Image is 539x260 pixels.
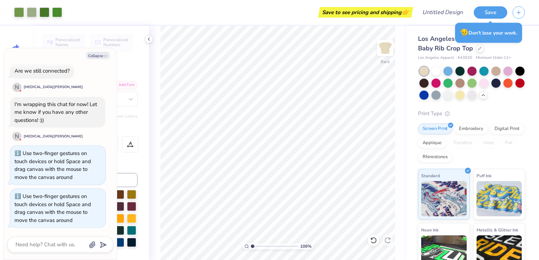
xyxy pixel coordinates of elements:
[14,101,97,124] div: I'm wrapping this chat for now! Let me know if you have any other questions! :))
[448,138,477,148] div: Transfers
[477,172,491,179] span: Puff Ink
[490,124,524,134] div: Digital Print
[417,5,468,19] input: Untitled Design
[477,226,518,234] span: Metallic & Glitter Ink
[103,37,128,47] span: Personalized Numbers
[12,83,22,92] div: N
[418,35,515,52] span: Los Angeles Apparel Cap Sleeve Baby Rib Crop Top
[381,58,390,65] div: Back
[320,7,411,18] div: Save to see pricing and shipping
[421,226,438,234] span: Neon Ink
[455,23,522,43] div: Don’t lose your work.
[476,55,511,61] span: Minimum Order: 12 +
[86,52,110,59] button: Collapse
[418,110,525,118] div: Print Type
[300,243,311,249] span: 106 %
[14,193,91,224] div: Use two-finger gestures on touch devices or hold Space and drag canvas with the mouse to move the...
[458,55,472,61] span: # 43035
[418,124,452,134] div: Screen Print
[418,55,454,61] span: Los Angeles Apparel
[55,37,80,47] span: Personalized Names
[418,138,446,148] div: Applique
[401,8,409,16] span: 👉
[24,134,83,139] div: [MEDICAL_DATA][PERSON_NAME]
[12,132,22,141] div: N
[378,41,392,55] img: Back
[477,181,522,216] img: Puff Ink
[474,6,507,19] button: Save
[421,172,440,179] span: Standard
[421,181,467,216] img: Standard
[479,138,498,148] div: Vinyl
[454,124,488,134] div: Embroidery
[460,28,468,37] span: 😥
[501,138,517,148] div: Foil
[14,150,91,181] div: Use two-finger gestures on touch devices or hold Space and drag canvas with the mouse to move the...
[24,85,83,90] div: [MEDICAL_DATA][PERSON_NAME]
[418,152,452,162] div: Rhinestones
[14,67,70,74] div: Are we still connected?
[110,81,138,89] div: Add Font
